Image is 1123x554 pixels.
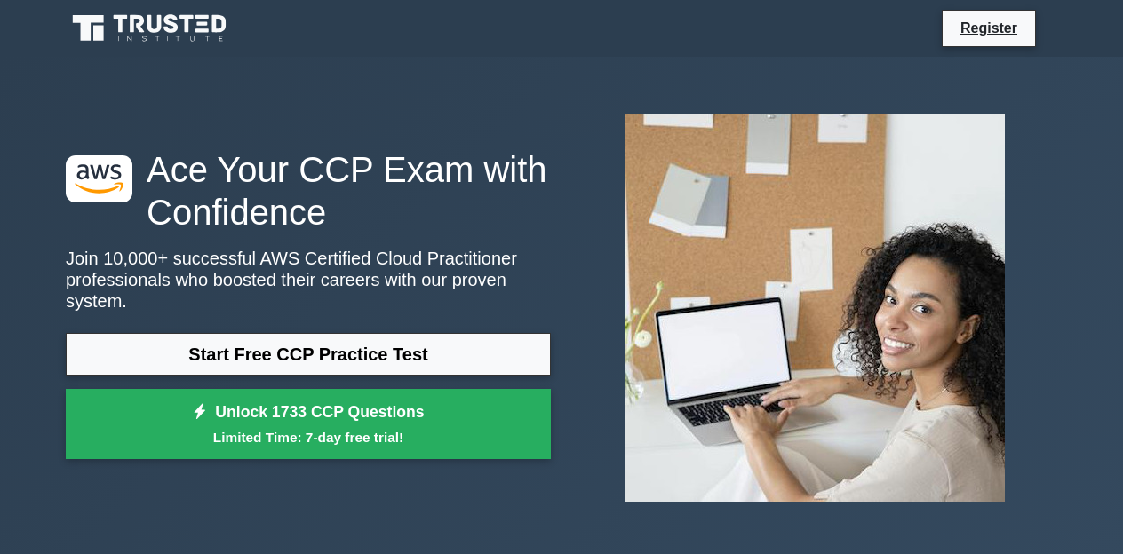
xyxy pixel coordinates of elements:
p: Join 10,000+ successful AWS Certified Cloud Practitioner professionals who boosted their careers ... [66,248,551,312]
h1: Ace Your CCP Exam with Confidence [66,148,551,233]
a: Start Free CCP Practice Test [66,333,551,376]
small: Limited Time: 7-day free trial! [88,427,529,447]
a: Unlock 1733 CCP QuestionsLimited Time: 7-day free trial! [66,389,551,460]
a: Register [950,17,1028,39]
